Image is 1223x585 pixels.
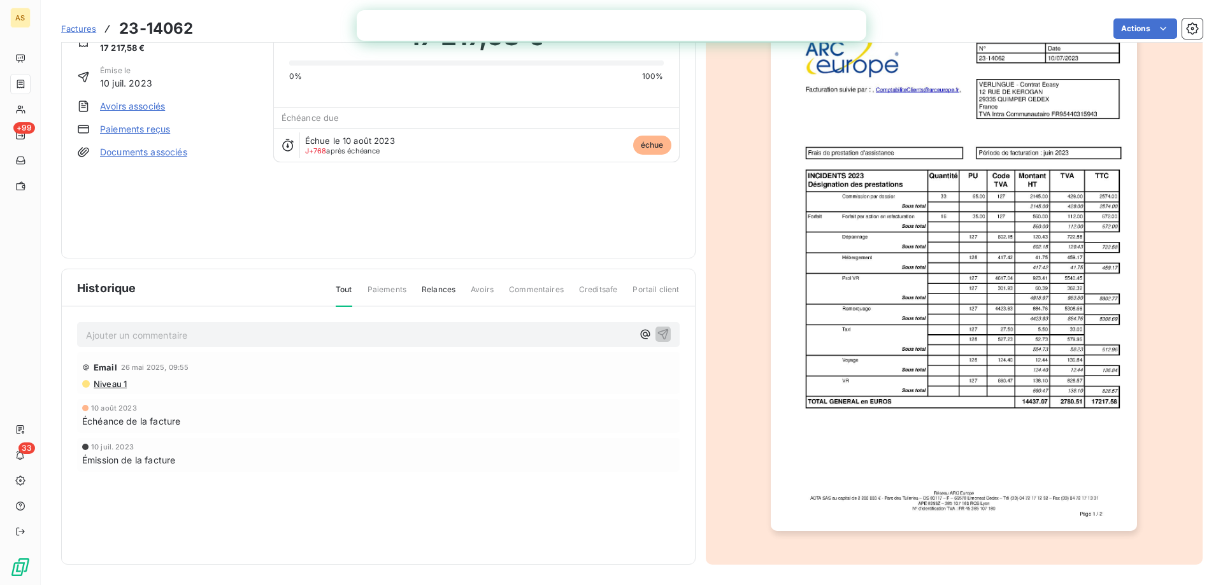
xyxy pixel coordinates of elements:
[282,113,340,123] span: Échéance due
[422,284,455,306] span: Relances
[100,76,152,90] span: 10 juil. 2023
[91,404,137,412] span: 10 août 2023
[121,363,189,371] span: 26 mai 2025, 09:55
[92,379,127,389] span: Niveau 1
[100,100,165,113] a: Avoirs associés
[100,65,152,76] span: Émise le
[336,284,352,307] span: Tout
[471,284,494,306] span: Avoirs
[61,24,96,34] span: Factures
[771,13,1137,531] img: invoice_thumbnail
[100,123,170,136] a: Paiements reçus
[1180,542,1210,572] iframe: Intercom live chat
[61,22,96,35] a: Factures
[1113,18,1177,39] button: Actions
[633,284,679,306] span: Portail client
[13,122,35,134] span: +99
[18,442,35,454] span: 33
[82,414,180,428] span: Échéance de la facture
[357,10,866,41] iframe: Intercom live chat bannière
[82,453,175,467] span: Émission de la facture
[100,146,187,159] a: Documents associés
[305,146,327,155] span: J+768
[119,17,193,40] h3: 23-14062
[10,8,31,28] div: AS
[10,557,31,577] img: Logo LeanPay
[91,443,134,451] span: 10 juil. 2023
[100,42,152,55] span: 17 217,58 €
[579,284,618,306] span: Creditsafe
[94,362,117,372] span: Email
[368,284,406,306] span: Paiements
[305,147,380,155] span: après échéance
[509,284,564,306] span: Commentaires
[289,71,302,82] span: 0%
[305,136,395,146] span: Échue le 10 août 2023
[77,279,136,297] span: Historique
[633,136,671,155] span: échue
[642,71,664,82] span: 100%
